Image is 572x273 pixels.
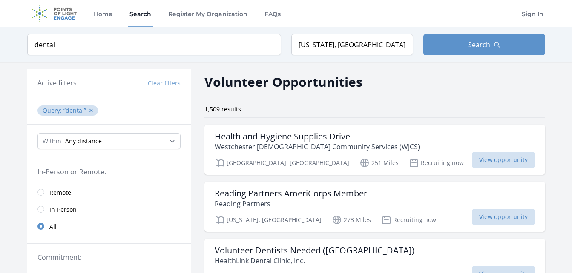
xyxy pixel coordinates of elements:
h2: Volunteer Opportunities [204,72,362,91]
span: In-Person [49,205,77,214]
span: All [49,222,57,231]
a: Reading Partners AmeriCorps Member Reading Partners [US_STATE], [GEOGRAPHIC_DATA] 273 Miles Recru... [204,182,545,232]
button: ✕ [89,106,94,115]
p: Westchester [DEMOGRAPHIC_DATA] Community Services (WJCS) [215,142,420,152]
a: In-Person [27,201,191,218]
legend: In-Person or Remote: [37,167,181,177]
select: Search Radius [37,133,181,149]
span: Query : [43,106,63,114]
h3: Reading Partners AmeriCorps Member [215,188,367,199]
a: Health and Hygiene Supplies Drive Westchester [DEMOGRAPHIC_DATA] Community Services (WJCS) [GEOGR... [204,125,545,175]
p: 251 Miles [359,158,399,168]
p: Recruiting now [381,215,436,225]
h3: Health and Hygiene Supplies Drive [215,131,420,142]
p: Recruiting now [409,158,464,168]
button: Clear filters [148,79,181,88]
p: HealthLink Dental Clinic, Inc. [215,256,414,266]
p: [GEOGRAPHIC_DATA], [GEOGRAPHIC_DATA] [215,158,349,168]
p: [US_STATE], [GEOGRAPHIC_DATA] [215,215,322,225]
span: View opportunity [472,152,535,168]
legend: Commitment: [37,252,181,262]
a: Remote [27,184,191,201]
p: 273 Miles [332,215,371,225]
span: Remote [49,188,71,197]
span: 1,509 results [204,105,241,113]
span: View opportunity [472,209,535,225]
input: Keyword [27,34,281,55]
input: Location [291,34,413,55]
h3: Active filters [37,78,77,88]
h3: Volunteer Dentists Needed ([GEOGRAPHIC_DATA]) [215,245,414,256]
button: Search [423,34,545,55]
span: Search [468,40,490,50]
q: dental [63,106,86,114]
p: Reading Partners [215,199,367,209]
a: All [27,218,191,235]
